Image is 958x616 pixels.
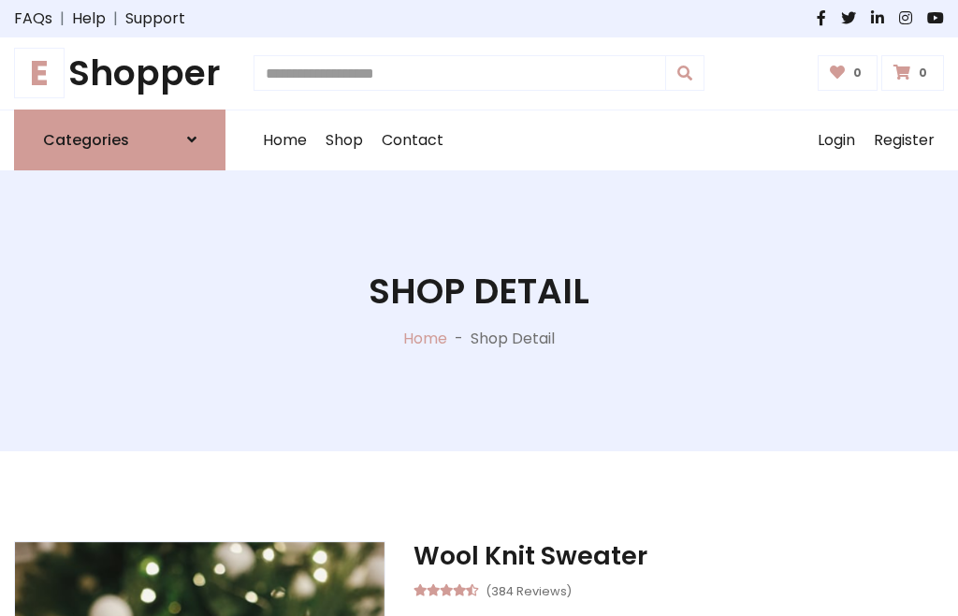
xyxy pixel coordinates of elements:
[106,7,125,30] span: |
[808,110,864,170] a: Login
[14,52,225,95] h1: Shopper
[14,52,225,95] a: EShopper
[818,55,878,91] a: 0
[369,271,589,313] h1: Shop Detail
[414,541,944,571] h3: Wool Knit Sweater
[14,48,65,98] span: E
[72,7,106,30] a: Help
[471,328,555,350] p: Shop Detail
[849,65,866,81] span: 0
[486,579,572,601] small: (384 Reviews)
[14,7,52,30] a: FAQs
[43,131,129,149] h6: Categories
[52,7,72,30] span: |
[125,7,185,30] a: Support
[372,110,453,170] a: Contact
[14,110,225,170] a: Categories
[316,110,372,170] a: Shop
[403,328,447,349] a: Home
[447,328,471,350] p: -
[254,110,316,170] a: Home
[881,55,944,91] a: 0
[864,110,944,170] a: Register
[914,65,932,81] span: 0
